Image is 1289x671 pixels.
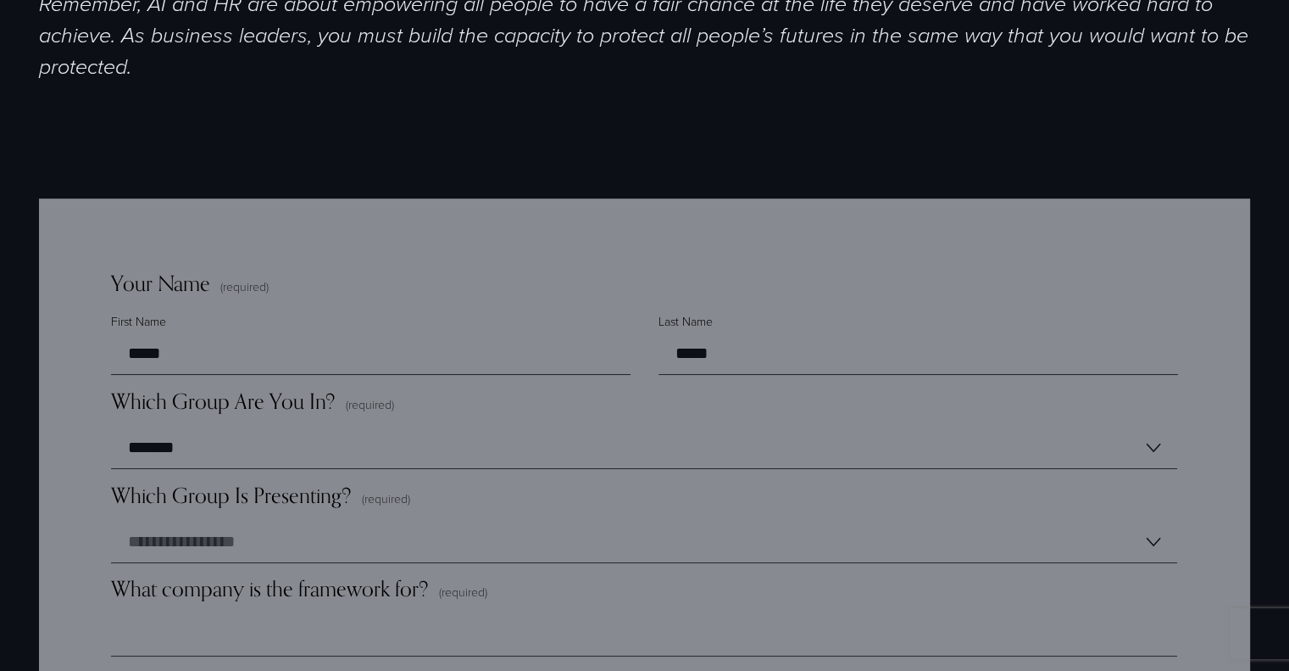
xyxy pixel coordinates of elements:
span: (required) [346,396,394,413]
span: Which Group Are You In? [111,389,336,414]
span: (required) [220,281,269,293]
span: What company is the framework for? [111,576,429,601]
span: Which Group Is Presenting? [111,483,352,508]
select: Which Group Are You In? [111,428,1177,469]
div: First Name [111,313,631,333]
select: Which Group Is Presenting? [111,522,1177,563]
span: Your Name [111,271,210,296]
span: (required) [362,490,410,507]
div: Last Name [658,313,1178,333]
span: (required) [439,584,487,601]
